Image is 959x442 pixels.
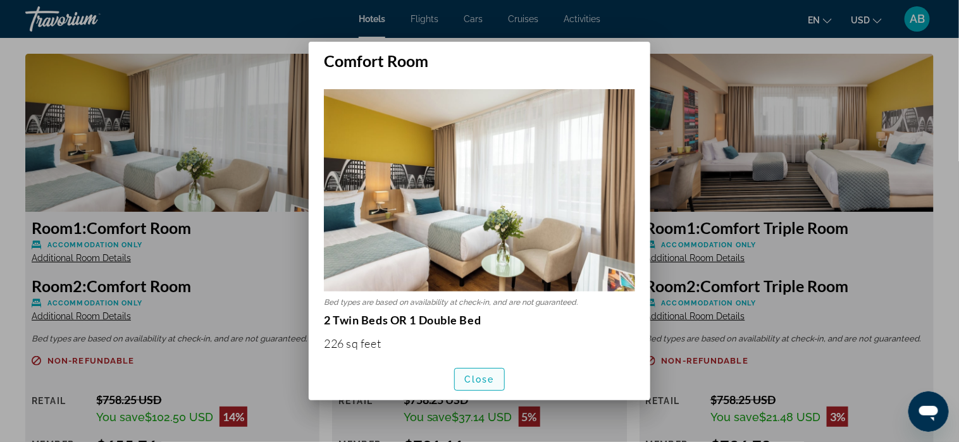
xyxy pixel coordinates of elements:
[454,368,505,391] button: Close
[324,89,635,292] img: Comfort Room
[464,374,495,384] span: Close
[908,391,949,432] iframe: Button to launch messaging window
[324,336,635,350] p: 226 sq feet
[309,42,650,70] h2: Comfort Room
[324,298,635,307] p: Bed types are based on availability at check-in, and are not guaranteed.
[324,313,481,327] strong: 2 Twin Beds OR 1 Double Bed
